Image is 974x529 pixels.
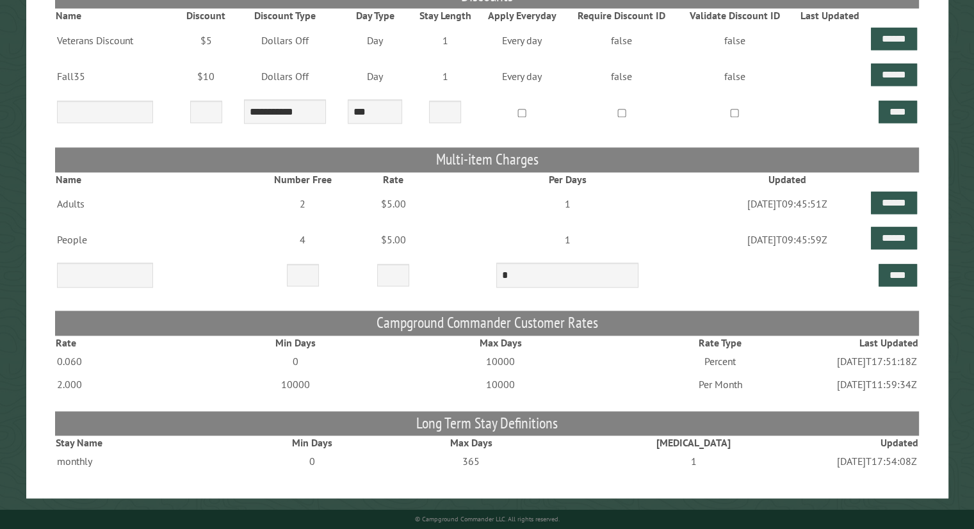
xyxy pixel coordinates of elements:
[55,147,919,172] h2: Multi-item Charges
[835,450,919,473] td: [DATE]T17:54:08Z
[55,336,195,350] th: Rate
[390,435,553,450] th: Max Days
[181,22,231,58] td: $5
[605,373,834,396] td: Per Month
[359,186,428,222] td: $5.00
[566,8,678,22] th: Require Discount ID
[428,186,707,222] td: 1
[428,172,707,186] th: Per Days
[359,222,428,257] td: $5.00
[415,515,560,523] small: © Campground Commander LLC. All rights reserved.
[55,186,247,222] td: Adults
[678,22,792,58] td: false
[55,435,234,450] th: Stay Name
[396,350,606,373] td: 10000
[396,373,606,396] td: 10000
[55,8,181,22] th: Name
[339,58,412,94] td: Day
[231,58,339,94] td: Dollars Off
[707,186,868,222] td: [DATE]T09:45:51Z
[553,435,835,450] th: [MEDICAL_DATA]
[412,58,478,94] td: 1
[605,336,834,350] th: Rate Type
[566,58,678,94] td: false
[566,22,678,58] td: false
[835,373,919,396] td: [DATE]T11:59:34Z
[247,186,359,222] td: 2
[359,172,428,186] th: Rate
[55,58,181,94] td: Fall35
[390,450,553,473] td: 365
[396,336,606,350] th: Max Days
[234,435,390,450] th: Min Days
[55,450,234,473] td: monthly
[231,22,339,58] td: Dollars Off
[707,172,868,186] th: Updated
[478,8,566,22] th: Apply Everyday
[792,8,868,22] th: Last Updated
[835,336,919,350] th: Last Updated
[339,22,412,58] td: Day
[195,373,396,396] td: 10000
[835,435,919,450] th: Updated
[55,22,181,58] td: Veterans Discount
[478,58,566,94] td: Every day
[412,22,478,58] td: 1
[553,450,835,473] td: 1
[605,350,834,373] td: Percent
[181,58,231,94] td: $10
[195,350,396,373] td: 0
[55,222,247,257] td: People
[181,8,231,22] th: Discount
[55,373,195,396] td: 2.000
[835,350,919,373] td: [DATE]T17:51:18Z
[339,8,412,22] th: Day Type
[678,8,792,22] th: Validate Discount ID
[55,350,195,373] td: 0.060
[231,8,339,22] th: Discount Type
[55,411,919,435] h2: Long Term Stay Definitions
[707,222,868,257] td: [DATE]T09:45:59Z
[478,22,566,58] td: Every day
[55,172,247,186] th: Name
[428,222,707,257] td: 1
[195,336,396,350] th: Min Days
[412,8,478,22] th: Stay Length
[247,172,359,186] th: Number Free
[247,222,359,257] td: 4
[55,311,919,335] h2: Campground Commander Customer Rates
[234,450,390,473] td: 0
[678,58,792,94] td: false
